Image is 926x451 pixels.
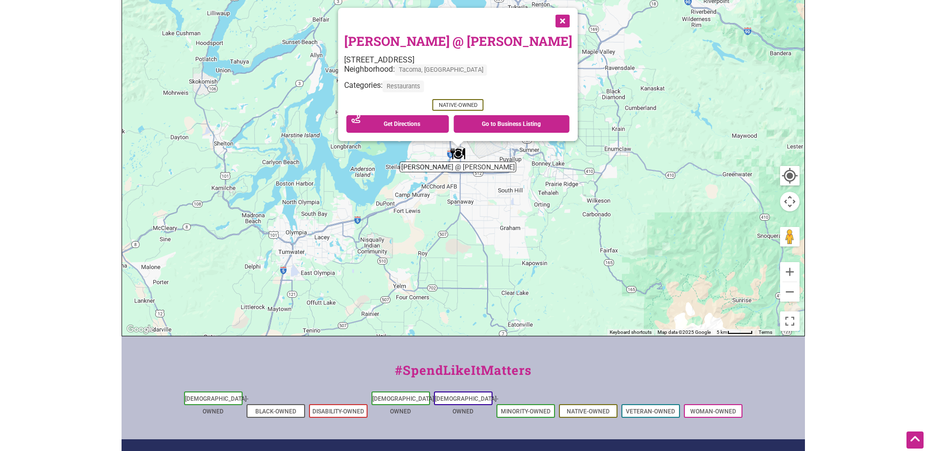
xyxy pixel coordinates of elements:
[780,192,800,211] button: Map camera controls
[498,5,521,28] div: The Sacred Circle Gift Shop
[780,166,800,185] button: Your Location
[312,408,364,415] a: Disability-Owned
[122,361,805,389] div: #SpendLikeItMatters
[432,99,483,111] span: Native-Owned
[501,408,551,415] a: Minority-Owned
[344,81,572,97] div: Categories:
[779,311,800,331] button: Toggle fullscreen view
[780,282,800,302] button: Zoom out
[382,81,424,92] span: Restaurants
[549,8,574,32] button: Close
[185,395,248,415] a: [DEMOGRAPHIC_DATA]-Owned
[567,408,610,415] a: Native-Owned
[435,395,498,415] a: [DEMOGRAPHIC_DATA]-Owned
[344,64,572,81] div: Neighborhood:
[717,329,727,335] span: 5 km
[124,323,157,336] a: Open this area in Google Maps (opens a new window)
[610,329,652,336] button: Keyboard shortcuts
[780,227,800,246] button: Drag Pegman onto the map to open Street View
[626,408,675,415] a: Veteran-Owned
[372,395,436,415] a: [DEMOGRAPHIC_DATA]-Owned
[906,431,924,449] div: Scroll Back to Top
[780,262,800,282] button: Zoom in
[346,115,449,133] a: Get Directions
[690,408,736,415] a: Woman-Owned
[447,143,469,165] div: Tibbitts @ Fern Hill
[255,408,296,415] a: Black-Owned
[344,55,572,64] div: [STREET_ADDRESS]
[394,64,487,76] span: Tacoma, [GEOGRAPHIC_DATA]
[714,329,756,336] button: Map Scale: 5 km per 48 pixels
[453,115,570,133] a: Go to Business Listing
[658,329,711,335] span: Map data ©2025 Google
[124,323,157,336] img: Google
[759,329,772,335] a: Terms (opens in new tab)
[344,33,572,49] a: [PERSON_NAME] @ [PERSON_NAME]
